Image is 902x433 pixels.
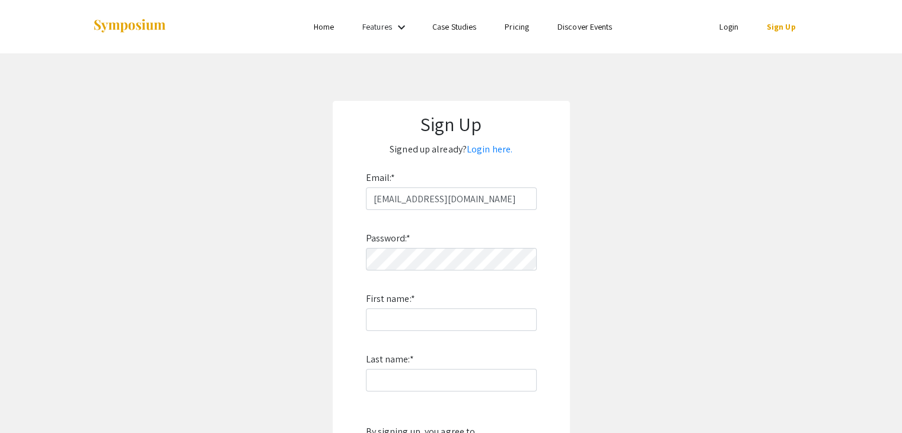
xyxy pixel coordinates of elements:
[366,289,415,308] label: First name:
[345,113,558,135] h1: Sign Up
[557,21,613,32] a: Discover Events
[366,350,414,369] label: Last name:
[505,21,529,32] a: Pricing
[767,21,796,32] a: Sign Up
[314,21,334,32] a: Home
[366,229,411,248] label: Password:
[345,140,558,159] p: Signed up already?
[467,143,512,155] a: Login here.
[366,168,396,187] label: Email:
[432,21,476,32] a: Case Studies
[394,20,409,34] mat-icon: Expand Features list
[9,380,50,424] iframe: Chat
[362,21,392,32] a: Features
[719,21,738,32] a: Login
[93,18,167,34] img: Symposium by ForagerOne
